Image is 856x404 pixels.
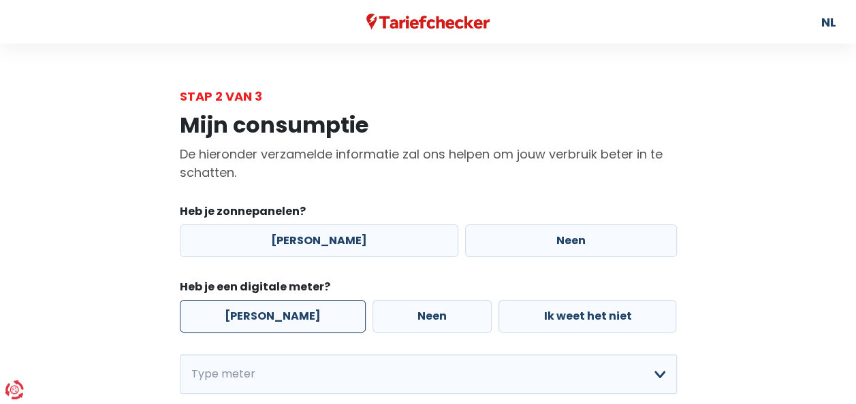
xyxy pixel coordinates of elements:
img: Tariefchecker logo [366,14,490,31]
label: Neen [372,300,492,333]
h1: Mijn consumptie [180,112,677,138]
div: Stap 2 van 3 [180,87,677,105]
label: [PERSON_NAME] [180,224,458,257]
label: Neen [465,224,677,257]
label: [PERSON_NAME] [180,300,366,333]
legend: Heb je zonnepanelen? [180,203,677,224]
p: De hieronder verzamelde informatie zal ons helpen om jouw verbruik beter in te schatten. [180,145,677,182]
label: Ik weet het niet [498,300,676,333]
legend: Heb je een digitale meter? [180,279,677,300]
